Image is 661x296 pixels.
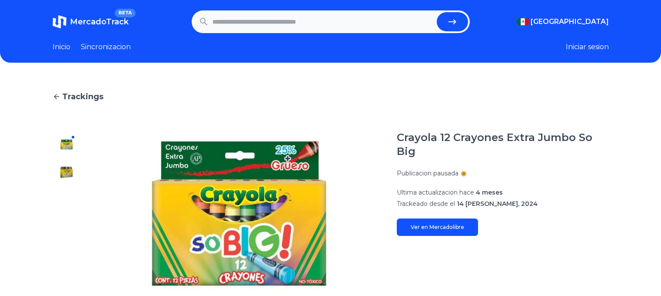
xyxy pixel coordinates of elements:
button: [GEOGRAPHIC_DATA] [517,17,609,27]
img: Crayola 12 Crayones Extra Jumbo So Big [60,221,73,235]
a: Ver en Mercadolibre [397,219,478,236]
a: Trackings [53,91,609,103]
span: 4 meses [476,188,503,196]
span: [GEOGRAPHIC_DATA] [531,17,609,27]
span: 14 [PERSON_NAME], 2024 [457,200,538,208]
img: Crayola 12 Crayones Extra Jumbo So Big [60,138,73,151]
a: MercadoTrackBETA [53,15,129,29]
img: Crayola 12 Crayones Extra Jumbo So Big [60,165,73,179]
span: Trackeado desde el [397,200,455,208]
span: Trackings [62,91,103,103]
span: BETA [115,9,135,17]
img: Crayola 12 Crayones Extra Jumbo So Big [60,277,73,291]
a: Sincronizacion [81,42,131,52]
img: Crayola 12 Crayones Extra Jumbo So Big [60,193,73,207]
span: MercadoTrack [70,17,129,27]
img: MercadoTrack [53,15,66,29]
button: Iniciar sesion [566,42,609,52]
p: Publicacion pausada [397,169,458,178]
h1: Crayola 12 Crayones Extra Jumbo So Big [397,131,609,158]
img: Mexico [517,18,529,25]
img: Crayola 12 Crayones Extra Jumbo So Big [60,249,73,263]
span: Ultima actualizacion hace [397,188,474,196]
a: Inicio [53,42,70,52]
